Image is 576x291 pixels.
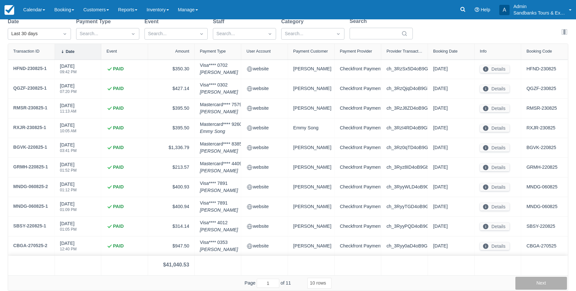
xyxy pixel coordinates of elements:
[335,31,342,37] span: Dropdown icon
[60,129,76,133] div: 10:05 AM
[293,143,329,152] div: [PERSON_NAME]
[113,85,124,92] strong: PAID
[480,124,510,132] button: Details
[433,242,469,251] div: [DATE]
[153,84,189,93] div: $427.14
[200,108,242,115] em: [PERSON_NAME]
[106,49,117,54] div: Event
[499,5,510,15] div: A
[13,65,47,72] div: HFND-230825-1
[200,49,226,54] div: Payment Type
[340,104,376,113] div: Checkfront Payments
[433,104,469,113] div: [DATE]
[13,183,48,190] div: MNDG-060825-2
[66,49,74,54] div: Date
[246,104,283,113] div: website
[200,207,238,214] em: [PERSON_NAME]
[113,243,124,250] strong: PAID
[13,163,48,172] a: GRMH-220825-1
[480,105,510,112] button: Details
[200,121,242,135] div: Mastercard **** 9260
[175,49,189,54] div: Amount
[480,164,510,171] button: Details
[60,149,77,153] div: 03:41 PM
[76,18,113,25] label: Payment Type
[13,84,47,92] div: QGZF-230825-1
[433,183,469,192] div: [DATE]
[526,184,557,191] a: MNDG-060825
[60,83,77,97] div: [DATE]
[113,144,124,151] strong: PAID
[60,201,77,216] div: [DATE]
[480,183,510,191] button: Details
[293,163,329,172] div: [PERSON_NAME]
[481,7,490,12] span: Help
[515,277,567,290] button: Next
[281,18,306,25] label: Category
[386,163,422,172] div: ch_3Ryz8ID4oB9Gbrmp05vNxz02
[60,168,77,172] div: 01:52 PM
[60,181,77,196] div: [DATE]
[246,202,283,211] div: website
[200,101,242,115] div: Mastercard **** 7579
[13,124,46,131] div: RXJR-230825-1
[340,65,376,74] div: Checkfront Payments
[163,261,189,269] div: $41,040.53
[246,183,283,192] div: website
[113,203,124,210] strong: PAID
[246,242,283,251] div: website
[113,184,124,191] strong: PAID
[246,124,283,133] div: website
[293,183,329,192] div: [PERSON_NAME]
[480,203,510,211] button: Details
[153,124,189,133] div: $395.50
[153,143,189,152] div: $1,336.79
[200,167,242,175] em: [PERSON_NAME]
[198,31,205,37] span: Dropdown icon
[113,164,124,171] strong: PAID
[340,49,372,54] div: Payment Provider
[13,84,47,93] a: QGZF-230825-1
[286,280,291,286] span: 11
[113,105,124,112] strong: PAID
[246,143,283,152] div: website
[60,188,77,192] div: 01:12 PM
[62,31,68,37] span: Dropdown icon
[293,222,329,231] div: [PERSON_NAME]
[60,220,77,235] div: [DATE]
[13,202,48,210] div: MNDG-060825-1
[213,18,227,25] label: Staff
[350,17,369,25] label: Search
[113,65,124,73] strong: PAID
[386,183,422,192] div: ch_3RyyWLD4oB9Gbrmp0fBCQkpD
[153,65,189,74] div: $350.30
[200,246,238,253] em: [PERSON_NAME]
[386,242,422,251] div: ch_3Ryy0aD4oB9Gbrmp1DT2cECI
[386,202,422,211] div: ch_3RyyTGD4oB9Gbrmp0tazwttx
[13,143,47,151] div: BGVK-220825-1
[113,223,124,230] strong: PAID
[386,65,422,74] div: ch_3RzSx5D4oB9Gbrmp0t7SzbVv
[267,31,273,37] span: Dropdown icon
[526,144,556,151] a: BGVK-220825
[113,125,124,132] strong: PAID
[526,203,557,210] a: MNDG-060825
[13,104,47,112] div: RMSR-230825-1
[433,84,469,93] div: [DATE]
[200,160,242,174] div: Mastercard **** 4409
[386,124,422,133] div: ch_3RzI4RD4oB9Gbrmp05R8ai79
[13,222,46,231] a: SBSY-220825-1
[293,65,329,74] div: [PERSON_NAME]
[60,161,77,176] div: [DATE]
[60,70,77,74] div: 09:42 PM
[340,202,376,211] div: Checkfront Payments
[8,18,22,25] label: Date
[246,49,271,54] div: User Account
[60,102,76,117] div: [DATE]
[480,144,510,152] button: Details
[153,222,189,231] div: $314.14
[13,183,48,192] a: MNDG-060825-2
[244,279,291,288] span: Page of
[433,202,469,211] div: [DATE]
[130,31,136,37] span: Dropdown icon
